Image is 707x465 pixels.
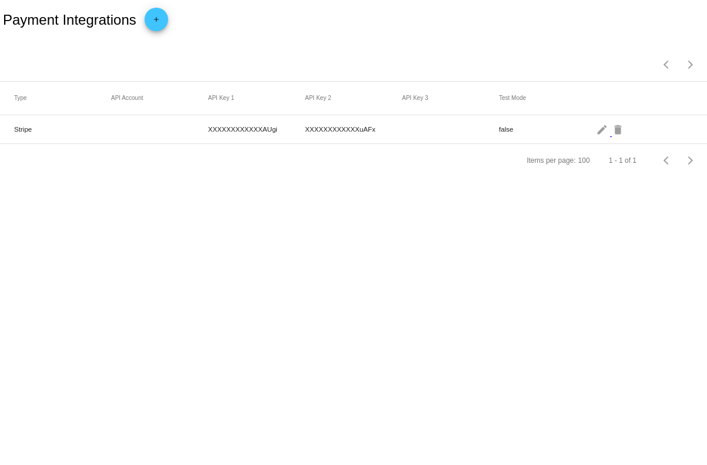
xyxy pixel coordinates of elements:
[14,95,111,101] mat-header-cell: Type
[655,53,679,76] button: Previous page
[499,122,596,136] mat-cell: false
[679,149,702,172] button: Next page
[305,122,402,136] mat-cell: XXXXXXXXXXXXuAFx
[305,95,402,101] mat-header-cell: API Key 2
[3,12,136,28] h2: Payment Integrations
[609,156,636,165] div: 1 - 1 of 1
[149,15,163,29] mat-icon: add
[208,95,305,101] mat-header-cell: API Key 1
[679,53,702,76] button: Next page
[499,95,596,101] mat-header-cell: Test Mode
[612,120,626,138] mat-icon: delete
[402,95,499,101] mat-header-cell: API Key 3
[655,149,679,172] button: Previous page
[14,122,111,136] mat-cell: Stripe
[208,122,305,136] mat-cell: XXXXXXXXXXXXAUgi
[578,156,590,165] div: 100
[527,156,575,165] div: Items per page:
[111,95,208,101] mat-header-cell: API Account
[596,120,610,138] mat-icon: edit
